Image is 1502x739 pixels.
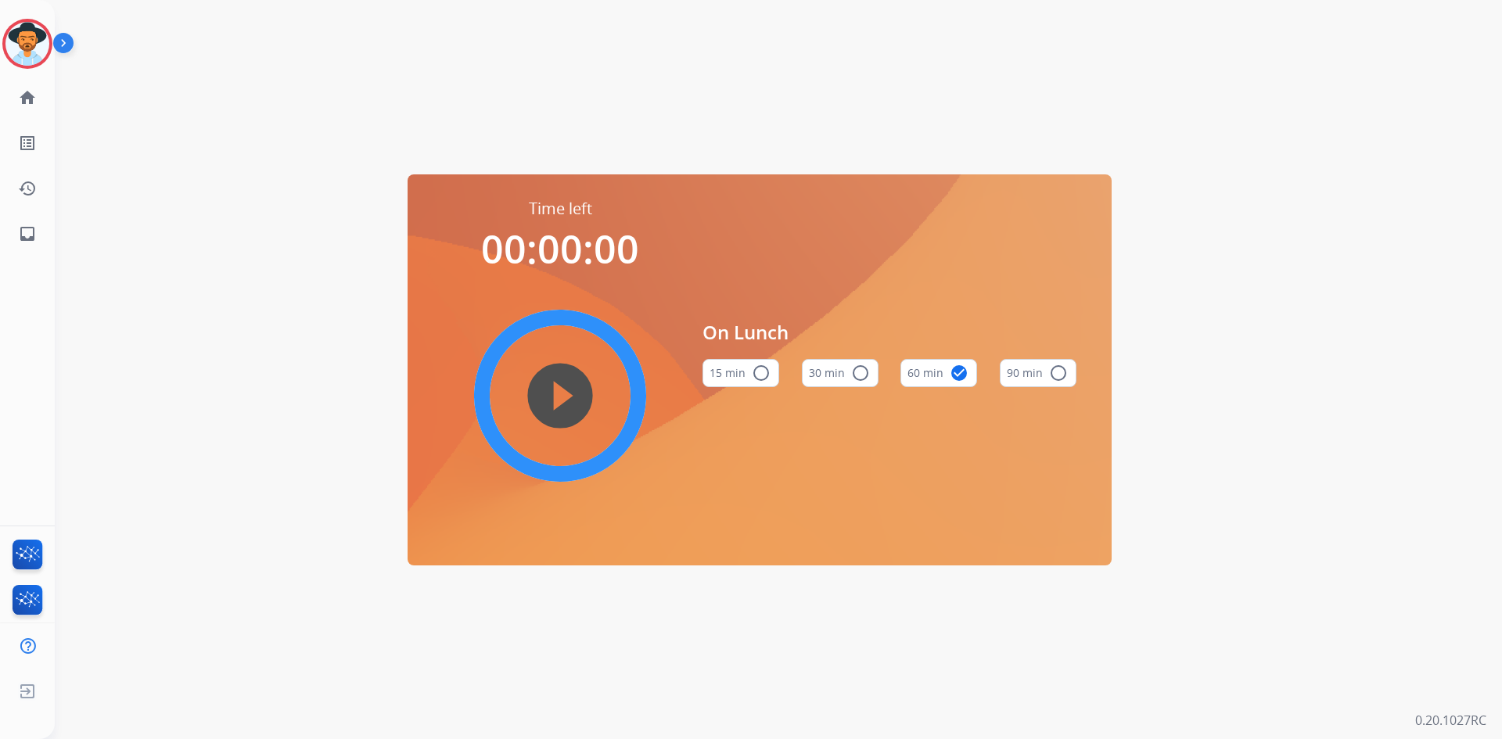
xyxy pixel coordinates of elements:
p: 0.20.1027RC [1415,711,1486,730]
img: avatar [5,22,49,66]
mat-icon: play_circle_filled [551,386,570,405]
span: Time left [529,198,592,220]
span: On Lunch [702,318,1076,346]
button: 15 min [702,359,779,387]
mat-icon: history [18,179,37,198]
button: 60 min [900,359,977,387]
mat-icon: radio_button_unchecked [851,364,870,382]
button: 30 min [802,359,879,387]
mat-icon: check_circle [950,364,968,382]
mat-icon: list_alt [18,134,37,152]
mat-icon: home [18,88,37,107]
span: 00:00:00 [481,222,639,275]
mat-icon: inbox [18,224,37,243]
mat-icon: radio_button_unchecked [752,364,771,382]
mat-icon: radio_button_unchecked [1049,364,1068,382]
button: 90 min [1000,359,1076,387]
